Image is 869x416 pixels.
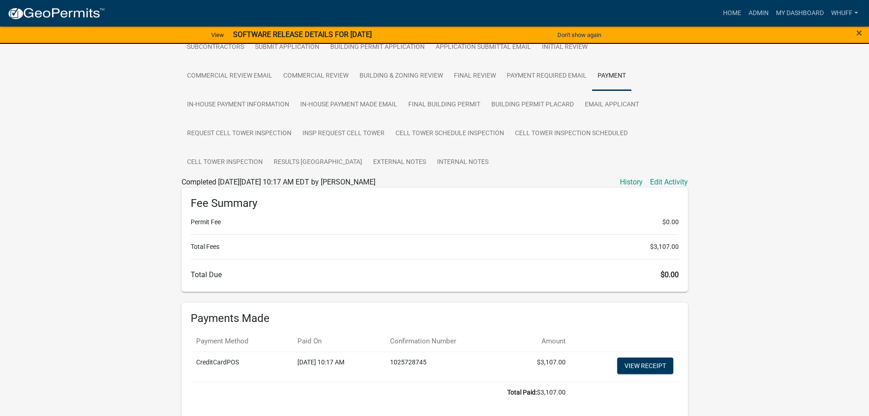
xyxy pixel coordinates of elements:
[719,5,745,22] a: Home
[182,90,295,120] a: In-House Payment Information
[662,217,679,227] span: $0.00
[554,27,605,42] button: Don't show again
[772,5,827,22] a: My Dashboard
[508,331,571,352] th: Amount
[745,5,772,22] a: Admin
[191,312,679,325] h6: Payments Made
[508,352,571,382] td: $3,107.00
[430,33,536,62] a: Application Submittal Email
[650,177,688,188] a: Edit Activity
[856,27,862,38] button: Close
[191,331,292,352] th: Payment Method
[486,90,579,120] a: Building Permit Placard
[208,27,228,42] a: View
[191,270,679,279] h6: Total Due
[182,119,297,148] a: Request Cell Tower Inspection
[617,358,673,374] a: View receipt
[292,352,385,382] td: [DATE] 10:17 AM
[510,119,633,148] a: Cell Tower Inspection Scheduled
[650,242,679,252] span: $3,107.00
[295,90,403,120] a: In-House Payment Made Email
[191,242,679,252] li: Total Fees
[385,352,508,382] td: 1025728745
[182,148,268,177] a: Cell Tower Inspection
[448,62,501,91] a: Final Review
[354,62,448,91] a: Building & Zoning Review
[432,148,494,177] a: Internal Notes
[191,382,572,403] td: $3,107.00
[191,197,679,210] h6: Fee Summary
[182,33,250,62] a: Subcontractors
[536,33,593,62] a: Initial Review
[385,331,508,352] th: Confirmation Number
[390,119,510,148] a: Cell Tower Schedule Inspection
[501,62,592,91] a: Payment Required Email
[856,26,862,39] span: ×
[579,90,645,120] a: Email Applicant
[368,148,432,177] a: External Notes
[403,90,486,120] a: Final Building Permit
[250,33,325,62] a: Submit Application
[182,62,278,91] a: Commercial Review Email
[191,217,679,227] li: Permit Fee
[233,30,372,39] strong: SOFTWARE RELEASE DETAILS FOR [DATE]
[661,270,679,279] span: $0.00
[620,177,643,188] a: History
[268,148,368,177] a: Results [GEOGRAPHIC_DATA]
[278,62,354,91] a: Commercial Review
[592,62,631,91] a: Payment
[325,33,430,62] a: Building Permit Application
[292,331,385,352] th: Paid On
[507,389,537,396] b: Total Paid:
[191,352,292,382] td: CreditCardPOS
[182,178,375,186] span: Completed [DATE][DATE] 10:17 AM EDT by [PERSON_NAME]
[297,119,390,148] a: Insp Request Cell Tower
[827,5,862,22] a: whuff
